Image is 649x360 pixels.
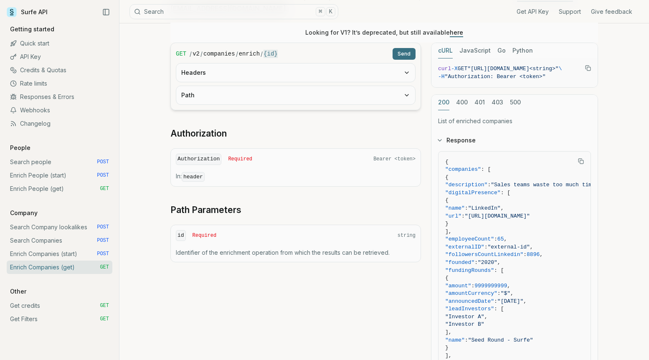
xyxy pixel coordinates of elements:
[445,251,523,258] span: "followersCountLinkedin"
[7,312,112,326] a: Get Filters GET
[326,7,335,16] kbd: K
[445,259,474,266] span: "founded"
[501,190,510,196] span: : [
[7,63,112,77] a: Credits & Quotas
[445,345,449,351] span: }
[474,95,485,110] button: 401
[431,129,598,151] button: Response
[510,95,521,110] button: 500
[445,197,449,203] span: {
[497,259,501,266] span: ,
[530,244,533,250] span: ,
[97,224,109,231] span: POST
[445,314,484,320] span: "Investor A"
[474,283,507,289] span: 9999999999
[512,43,533,58] button: Python
[176,154,221,165] code: Authorization
[7,182,112,195] a: Enrich People (get) GET
[239,50,260,58] code: enrich
[398,232,416,239] span: string
[7,104,112,117] a: Webhooks
[501,205,504,211] span: ,
[494,306,504,312] span: : [
[176,50,186,58] span: GET
[438,66,451,72] span: curl
[504,236,507,242] span: ,
[445,213,461,219] span: "url"
[484,244,488,250] span: :
[97,251,109,257] span: POST
[492,95,503,110] button: 403
[445,321,484,327] span: "Investor B"
[484,314,488,320] span: ,
[517,8,549,16] a: Get API Key
[465,337,468,343] span: :
[100,185,109,192] span: GET
[451,66,458,72] span: -X
[461,213,465,219] span: :
[582,62,594,74] button: Copy Text
[507,283,510,289] span: ,
[445,174,449,180] span: {
[445,267,494,274] span: "fundingRounds"
[494,236,497,242] span: :
[97,172,109,179] span: POST
[7,25,58,33] p: Getting started
[445,283,471,289] span: "amount"
[445,166,481,172] span: "companies"
[445,329,452,335] span: ],
[7,247,112,261] a: Enrich Companies (start) POST
[487,182,491,188] span: :
[7,234,112,247] a: Search Companies POST
[7,37,112,50] a: Quick start
[465,213,530,219] span: "[URL][DOMAIN_NAME]"
[129,4,338,19] button: Search⌘K
[445,306,494,312] span: "leadInvestors"
[7,155,112,169] a: Search people POST
[591,8,632,16] a: Give feedback
[176,172,416,181] p: In:
[7,77,112,90] a: Rate limits
[497,236,504,242] span: 65
[445,74,546,80] span: "Authorization: Bearer <token>"
[540,251,543,258] span: ,
[100,316,109,322] span: GET
[100,6,112,18] button: Collapse Sidebar
[445,290,497,297] span: "amountCurrency"
[445,205,465,211] span: "name"
[523,251,527,258] span: :
[170,204,241,216] a: Path Parameters
[559,8,581,16] a: Support
[465,205,468,211] span: :
[373,156,416,162] span: Bearer <token>
[487,244,530,250] span: "external-id"
[100,302,109,309] span: GET
[193,50,200,58] code: v2
[438,74,445,80] span: -H
[7,169,112,182] a: Enrich People (start) POST
[7,50,112,63] a: API Key
[497,290,501,297] span: :
[7,261,112,274] a: Enrich Companies (get) GET
[445,298,494,304] span: "announcedDate"
[501,290,510,297] span: "$"
[97,237,109,244] span: POST
[445,190,501,196] span: "digitalPresence"
[176,230,186,241] code: id
[450,29,463,36] a: here
[176,86,415,104] button: Path
[497,43,506,58] button: Go
[182,172,205,182] code: header
[170,128,227,139] a: Authorization
[471,283,474,289] span: :
[261,50,263,58] span: /
[445,275,449,281] span: {
[445,228,452,235] span: ],
[264,50,278,58] code: {id}
[190,50,192,58] span: /
[445,159,449,165] span: {
[445,221,449,227] span: }
[445,236,494,242] span: "employeeCount"
[176,63,415,82] button: Headers
[474,259,478,266] span: :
